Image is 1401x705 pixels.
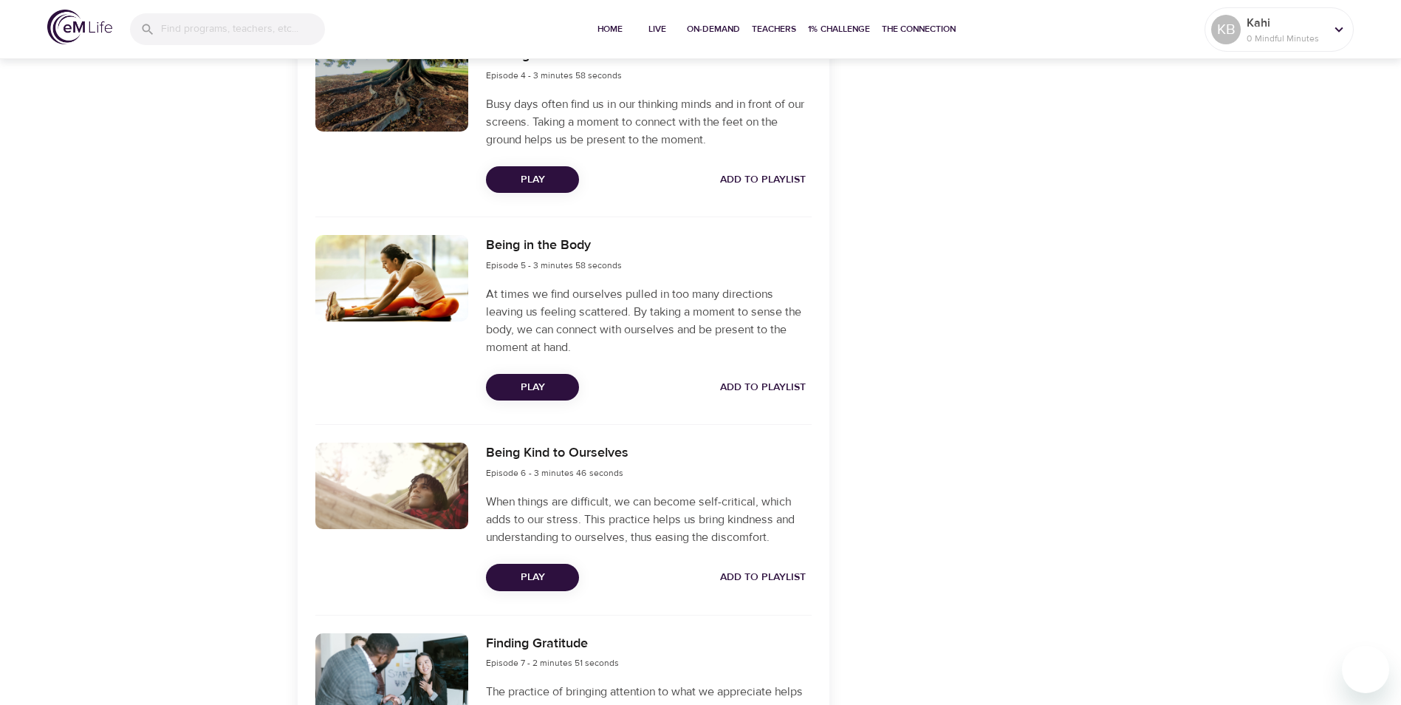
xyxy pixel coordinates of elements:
[498,568,567,587] span: Play
[714,374,812,401] button: Add to Playlist
[592,21,628,37] span: Home
[720,378,806,397] span: Add to Playlist
[161,13,325,45] input: Find programs, teachers, etc...
[882,21,956,37] span: The Connection
[486,564,579,591] button: Play
[486,657,619,669] span: Episode 7 - 2 minutes 51 seconds
[720,171,806,189] span: Add to Playlist
[1247,14,1325,32] p: Kahi
[486,166,579,194] button: Play
[687,21,740,37] span: On-Demand
[486,633,619,655] h6: Finding Gratitude
[486,467,623,479] span: Episode 6 - 3 minutes 46 seconds
[486,259,622,271] span: Episode 5 - 3 minutes 58 seconds
[1342,646,1389,693] iframe: Button to launch messaging window
[640,21,675,37] span: Live
[486,374,579,401] button: Play
[486,69,622,81] span: Episode 4 - 3 minutes 58 seconds
[1211,15,1241,44] div: KB
[486,443,628,464] h6: Being Kind to Ourselves
[714,166,812,194] button: Add to Playlist
[720,568,806,587] span: Add to Playlist
[486,493,811,546] p: When things are difficult, we can become self-critical, which adds to our stress. This practice h...
[714,564,812,591] button: Add to Playlist
[808,21,870,37] span: 1% Challenge
[486,95,811,149] p: Busy days often find us in our thinking minds and in front of our screens. Taking a moment to con...
[486,285,811,356] p: At times we find ourselves pulled in too many directions leaving us feeling scattered. By taking ...
[498,378,567,397] span: Play
[47,10,112,44] img: logo
[1247,32,1325,45] p: 0 Mindful Minutes
[486,235,622,256] h6: Being in the Body
[752,21,796,37] span: Teachers
[498,171,567,189] span: Play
